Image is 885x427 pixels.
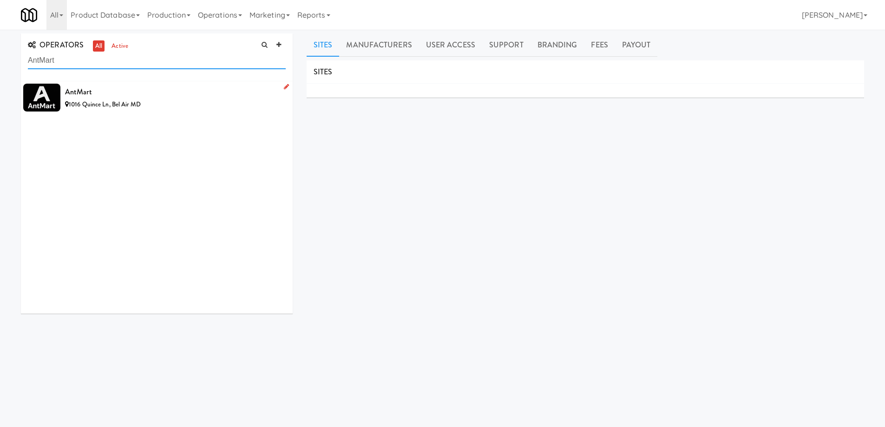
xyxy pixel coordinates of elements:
[69,100,141,109] span: 1016 Quince Ln, Bel Air MD
[584,33,615,57] a: Fees
[482,33,531,57] a: Support
[21,7,37,23] img: Micromart
[419,33,482,57] a: User Access
[307,33,340,57] a: Sites
[615,33,658,57] a: Payout
[65,85,286,99] div: AntMart
[314,66,333,77] span: SITES
[109,40,131,52] a: active
[93,40,105,52] a: all
[28,52,286,69] input: Search Operator
[21,81,293,114] li: AntMart1016 Quince Ln, Bel Air MD
[531,33,584,57] a: Branding
[339,33,419,57] a: Manufacturers
[28,39,84,50] span: OPERATORS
